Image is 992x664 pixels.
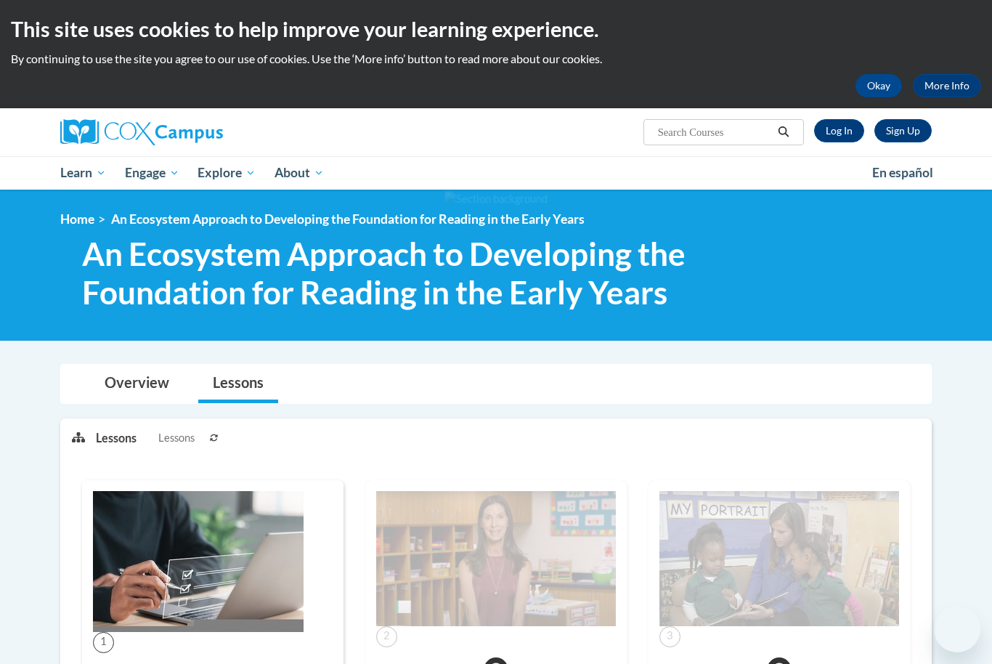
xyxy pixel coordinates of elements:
span: 3 [659,626,680,647]
a: Learn [51,156,115,190]
a: Overview [90,365,184,403]
span: About [275,164,324,182]
p: By continuing to use the site you agree to our use of cookies. Use the ‘More info’ button to read... [11,51,981,67]
button: Search [773,124,794,141]
a: Explore [188,156,265,190]
a: More Info [913,74,981,97]
div: Main menu [38,156,954,190]
span: An Ecosystem Approach to Developing the Foundation for Reading in the Early Years [111,211,585,227]
a: Engage [115,156,189,190]
span: Explore [198,164,256,182]
span: 2 [376,626,397,647]
a: Log In [814,119,864,142]
img: Cox Campus [60,119,223,145]
span: Engage [125,164,179,182]
img: Course Image [376,491,616,626]
span: An Ecosystem Approach to Developing the Foundation for Reading in the Early Years [82,235,731,312]
a: Home [60,211,94,227]
img: Course Image [659,491,899,626]
a: About [265,156,333,190]
span: 1 [93,632,114,653]
input: Search Courses [656,124,773,141]
span: En español [872,165,933,180]
a: Cox Campus [60,119,336,145]
h2: This site uses cookies to help improve your learning experience. [11,15,981,44]
img: Section background [444,191,548,207]
img: Course Image [93,491,304,632]
iframe: Button to launch messaging window [934,606,980,652]
a: Register [874,119,932,142]
button: Okay [855,74,902,97]
span: Lessons [158,430,195,446]
a: Lessons [198,365,278,403]
span: Learn [60,164,106,182]
a: En español [863,158,943,188]
p: Lessons [96,430,137,446]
